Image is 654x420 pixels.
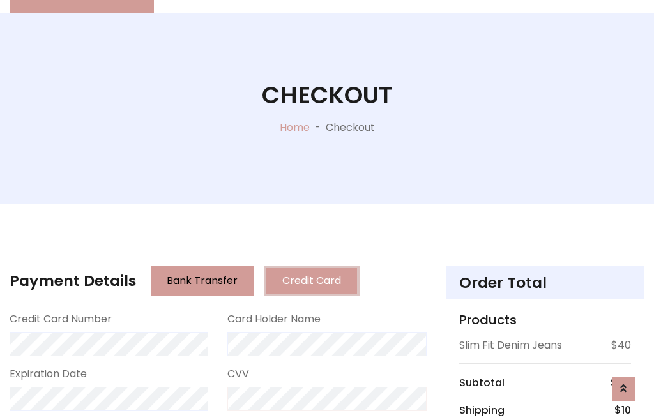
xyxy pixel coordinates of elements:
h5: Products [459,312,631,327]
label: Card Holder Name [227,311,321,327]
button: Bank Transfer [151,266,254,296]
p: - [310,120,326,135]
h1: Checkout [262,81,392,110]
a: Home [280,120,310,135]
span: 10 [621,403,631,417]
span: 40 [618,375,631,390]
label: Credit Card Number [10,311,112,327]
h4: Payment Details [10,272,136,290]
label: Expiration Date [10,366,87,382]
p: $40 [611,338,631,353]
h6: $ [611,377,631,389]
label: CVV [227,366,249,382]
h4: Order Total [459,274,631,292]
button: Credit Card [264,266,360,296]
h6: Shipping [459,404,505,416]
h6: Subtotal [459,377,505,389]
p: Slim Fit Denim Jeans [459,338,562,353]
h6: $ [614,404,631,416]
p: Checkout [326,120,375,135]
